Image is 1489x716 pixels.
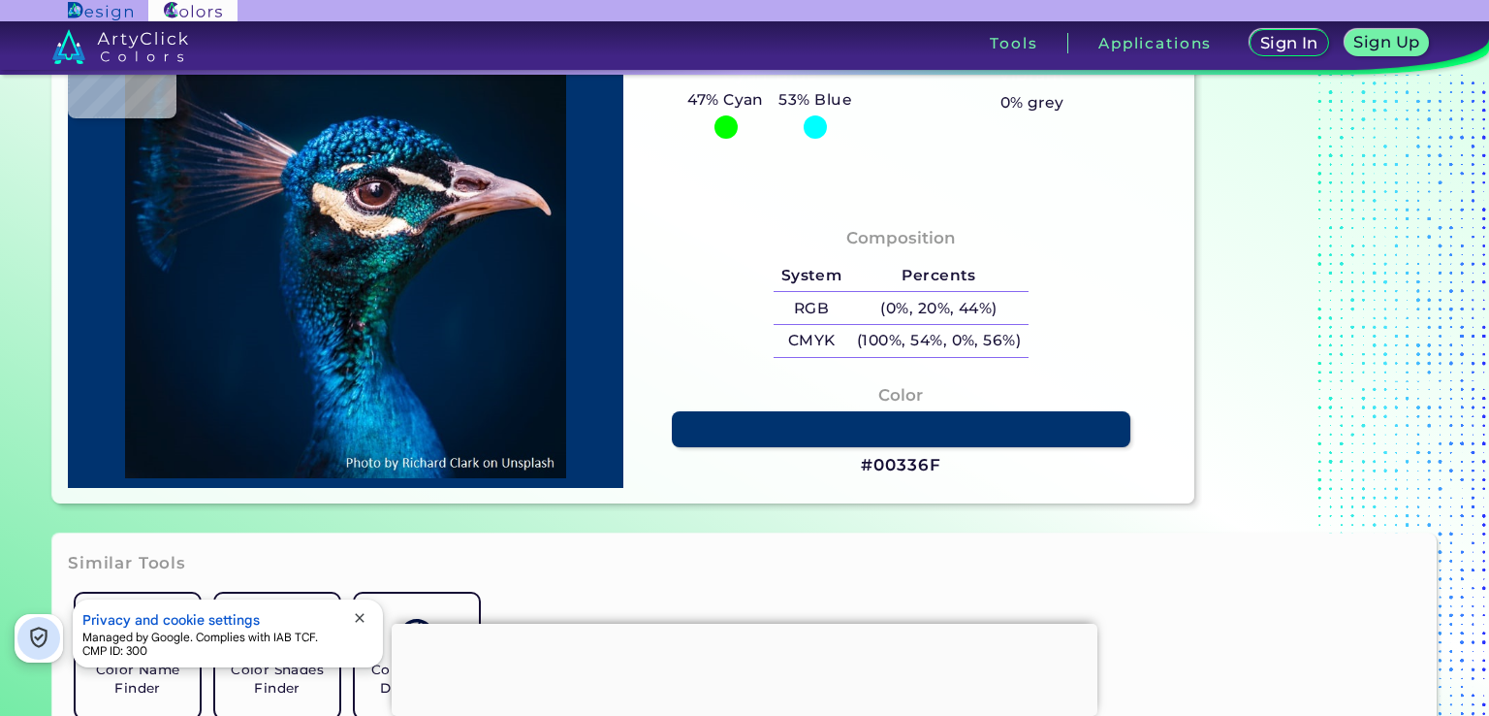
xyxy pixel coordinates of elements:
h5: Color Shades Finder [223,661,332,698]
a: Sign In [1250,30,1328,57]
h4: Composition [846,224,956,252]
h5: 53% Blue [772,87,860,113]
h5: Percents [849,260,1029,292]
img: img_pavlin.jpg [78,19,614,477]
h5: (0%, 20%, 44%) [849,292,1029,324]
h3: #00336F [861,454,940,477]
h5: Sign Up [1354,34,1420,49]
h4: Color [878,381,923,409]
a: Sign Up [1345,30,1428,57]
h5: CMYK [774,325,849,357]
h5: System [774,260,849,292]
h5: Color Names Dictionary [363,661,471,698]
h5: Sign In [1260,35,1318,50]
iframe: Advertisement [392,624,1097,711]
h5: RGB [774,292,849,324]
img: ArtyClick Design logo [68,2,133,20]
h5: (100%, 54%, 0%, 56%) [849,325,1029,357]
h5: 0% grey [1000,90,1064,115]
img: icon_color_names_dictionary.svg [399,619,433,653]
h3: Tools [990,36,1037,50]
img: logo_artyclick_colors_white.svg [52,29,189,64]
h5: Color Name Finder [83,661,192,698]
h3: Applications [1098,36,1212,50]
h5: 47% Cyan [680,87,771,113]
